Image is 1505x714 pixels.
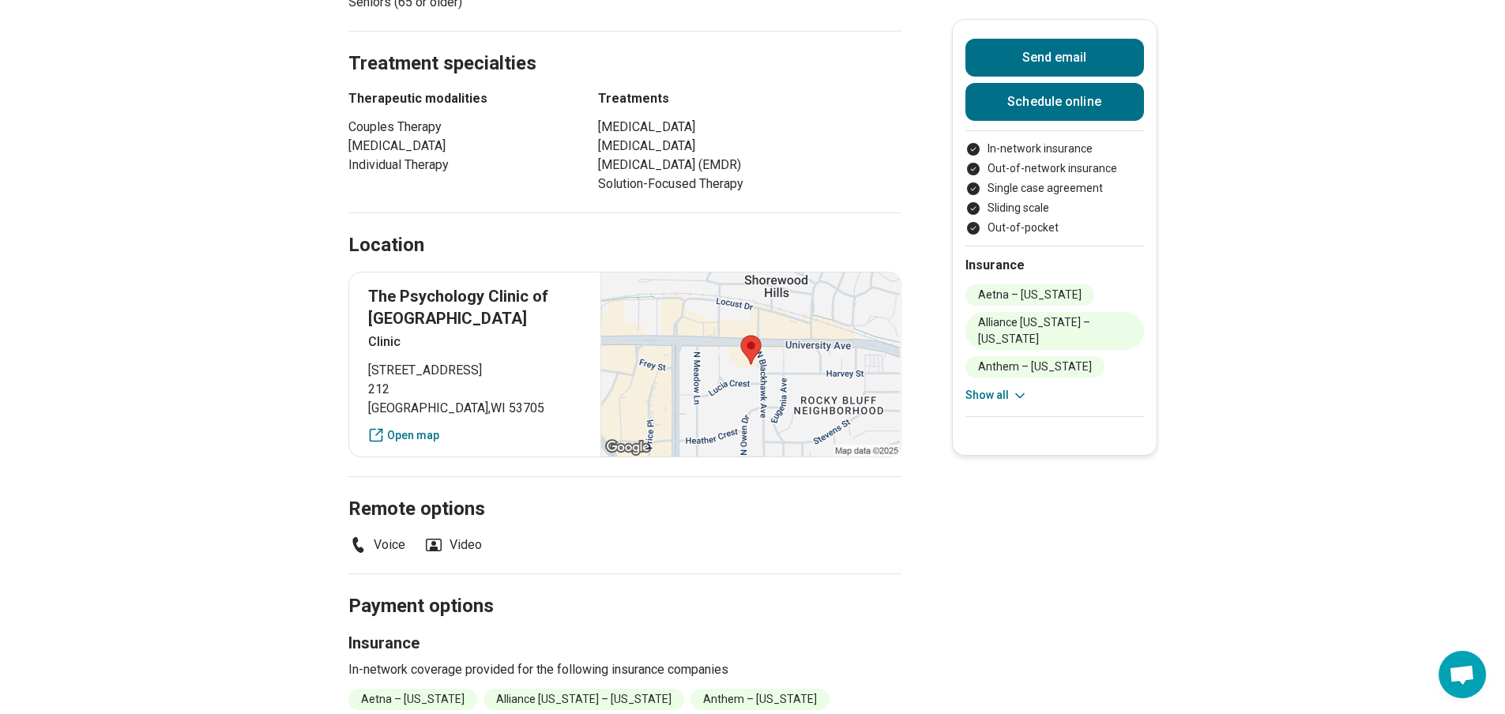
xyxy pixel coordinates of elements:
[965,312,1144,350] li: Alliance [US_STATE] – [US_STATE]
[483,689,684,710] li: Alliance [US_STATE] – [US_STATE]
[690,689,830,710] li: Anthem – [US_STATE]
[965,180,1144,197] li: Single case agreement
[598,89,901,108] h3: Treatments
[965,160,1144,177] li: Out-of-network insurance
[348,458,901,523] h2: Remote options
[965,141,1144,236] ul: Payment options
[965,256,1144,275] h2: Insurance
[348,118,570,137] li: Couples Therapy
[598,137,901,156] li: [MEDICAL_DATA]
[965,387,1028,404] button: Show all
[348,232,424,259] h2: Location
[965,141,1144,157] li: In-network insurance
[368,380,582,399] span: 212
[598,175,901,194] li: Solution-Focused Therapy
[598,156,901,175] li: [MEDICAL_DATA] (EMDR)
[598,118,901,137] li: [MEDICAL_DATA]
[348,137,570,156] li: [MEDICAL_DATA]
[965,220,1144,236] li: Out-of-pocket
[348,89,570,108] h3: Therapeutic modalities
[348,156,570,175] li: Individual Therapy
[424,535,482,554] li: Video
[348,689,477,710] li: Aetna – [US_STATE]
[368,285,582,329] p: The Psychology Clinic of [GEOGRAPHIC_DATA]
[368,333,582,351] p: Clinic
[368,361,582,380] span: [STREET_ADDRESS]
[348,555,901,620] h2: Payment options
[348,660,901,679] p: In-network coverage provided for the following insurance companies
[965,284,1094,306] li: Aetna – [US_STATE]
[965,200,1144,216] li: Sliding scale
[1439,651,1486,698] a: Open chat
[965,356,1104,378] li: Anthem – [US_STATE]
[348,632,901,654] h3: Insurance
[368,427,582,444] a: Open map
[368,399,582,418] span: [GEOGRAPHIC_DATA] , WI 53705
[965,83,1144,121] a: Schedule online
[348,535,405,554] li: Voice
[348,13,901,77] h2: Treatment specialties
[965,39,1144,77] button: Send email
